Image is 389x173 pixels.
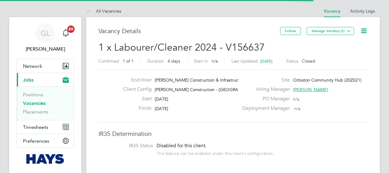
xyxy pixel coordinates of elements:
span: [DATE] [260,59,272,64]
h3: Vacancy Details [98,27,280,35]
div: Jobs [17,87,74,120]
label: Last Updated [232,58,258,64]
span: [PERSON_NAME] Construction - [GEOGRAPHIC_DATA] [155,87,263,92]
a: All Vacancies [86,8,121,14]
span: 20 [67,25,75,33]
label: Finish [118,105,152,112]
label: Start [118,96,152,102]
a: Vacancy [324,9,340,14]
a: Vacancies [23,100,46,106]
a: Positions [23,92,43,98]
span: Disabled for this client. [157,143,206,149]
span: Network [23,63,42,69]
a: Activity Logs [350,8,375,14]
span: [DATE] [155,96,168,102]
span: [DATE] [155,106,168,111]
label: Duration [147,58,164,64]
span: n/a [212,58,218,64]
h3: IR35 Determination [98,130,368,138]
span: Preferences [23,138,49,144]
span: 4 days [168,58,180,64]
button: Jobs [17,73,74,87]
button: Manage Vendors (5) [307,27,354,35]
button: Timesheets [17,120,74,134]
img: hays-logo-retina.png [26,154,65,164]
div: This feature can be enabled under this client's configuration. [157,149,274,156]
span: n/a [294,106,300,111]
span: Jobs [23,77,34,83]
a: 20 [60,23,72,43]
span: Gemma Ladgrove [17,45,74,53]
a: GL[PERSON_NAME] [17,23,74,53]
label: Confirmed [98,58,119,64]
label: Client Config [118,86,152,93]
label: Deployment Manager [239,105,290,112]
span: 1 of 1 [123,58,134,64]
a: Placements [23,109,48,115]
span: Closed [302,58,315,64]
button: Preferences [17,134,74,148]
label: Site [239,77,290,83]
span: 1 x Labourer/Cleaner 2024 - V156637 [98,41,265,53]
label: End Hirer [118,77,152,83]
span: n/a [293,96,299,102]
span: [PERSON_NAME] Construction & Infrastruct… [155,77,244,83]
label: Start In [194,58,208,64]
span: Orbiston Community Hub (20Z021) [293,77,361,83]
label: Hiring Manager [239,86,290,93]
span: GL [41,29,50,37]
a: Go to home page [17,154,74,164]
label: Status [286,58,298,64]
button: Follow [280,27,301,35]
button: Network [17,59,74,73]
span: [PERSON_NAME] [293,87,328,92]
span: Timesheets [23,124,48,130]
label: IR35 Status [105,143,153,149]
label: PO Manager [239,96,290,102]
